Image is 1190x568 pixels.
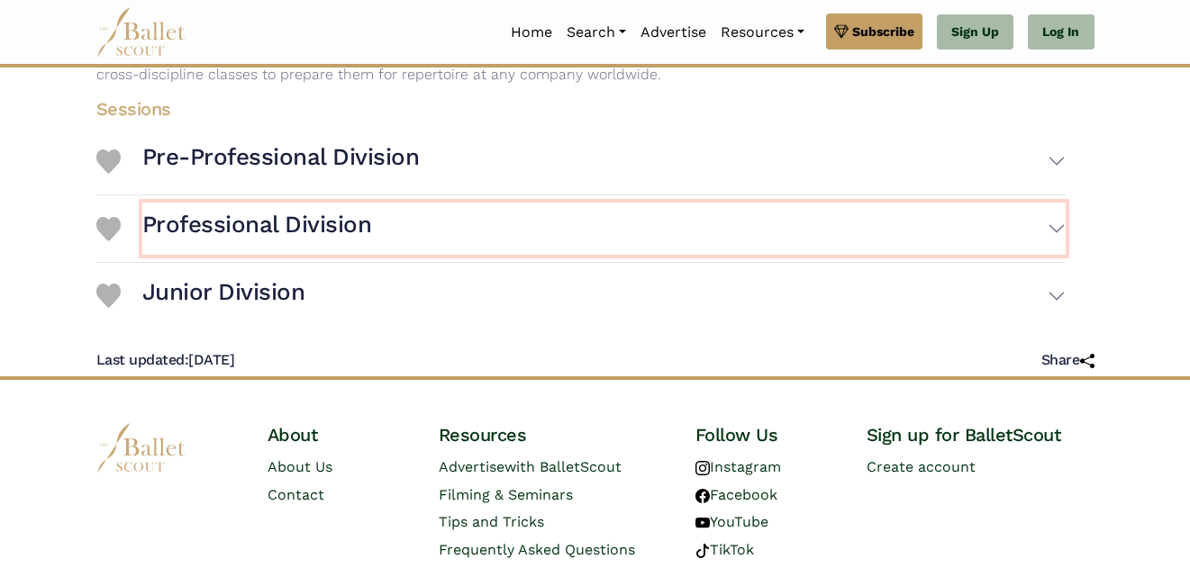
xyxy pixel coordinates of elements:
[268,486,324,503] a: Contact
[142,210,372,240] h3: Professional Division
[268,458,332,475] a: About Us
[142,203,1066,255] button: Professional Division
[826,14,922,50] a: Subscribe
[439,458,622,475] a: Advertisewith BalletScout
[439,423,667,446] h4: Resources
[142,270,1066,322] button: Junior Division
[695,423,838,446] h4: Follow Us
[695,489,710,503] img: facebook logo
[96,351,189,368] span: Last updated:
[695,461,710,475] img: instagram logo
[852,22,914,41] span: Subscribe
[96,149,121,174] img: Heart
[96,351,235,370] h5: [DATE]
[504,458,622,475] span: with BalletScout
[713,14,812,51] a: Resources
[867,423,1095,446] h4: Sign up for BalletScout
[96,423,186,473] img: logo
[142,135,1066,187] button: Pre-Professional Division
[142,142,420,173] h3: Pre-Professional Division
[695,516,710,530] img: youtube logo
[695,513,768,530] a: YouTube
[559,14,633,51] a: Search
[695,544,710,558] img: tiktok logo
[695,541,754,558] a: TikTok
[834,22,849,41] img: gem.svg
[268,423,410,446] h4: About
[504,14,559,51] a: Home
[867,458,976,475] a: Create account
[439,513,544,530] a: Tips and Tricks
[633,14,713,51] a: Advertise
[96,217,121,241] img: Heart
[96,284,121,308] img: Heart
[82,97,1080,121] h4: Sessions
[1041,351,1095,370] h5: Share
[1028,14,1094,50] a: Log In
[695,486,777,503] a: Facebook
[439,486,573,503] a: Filming & Seminars
[937,14,1013,50] a: Sign Up
[142,277,305,308] h3: Junior Division
[695,458,781,475] a: Instagram
[439,541,635,558] a: Frequently Asked Questions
